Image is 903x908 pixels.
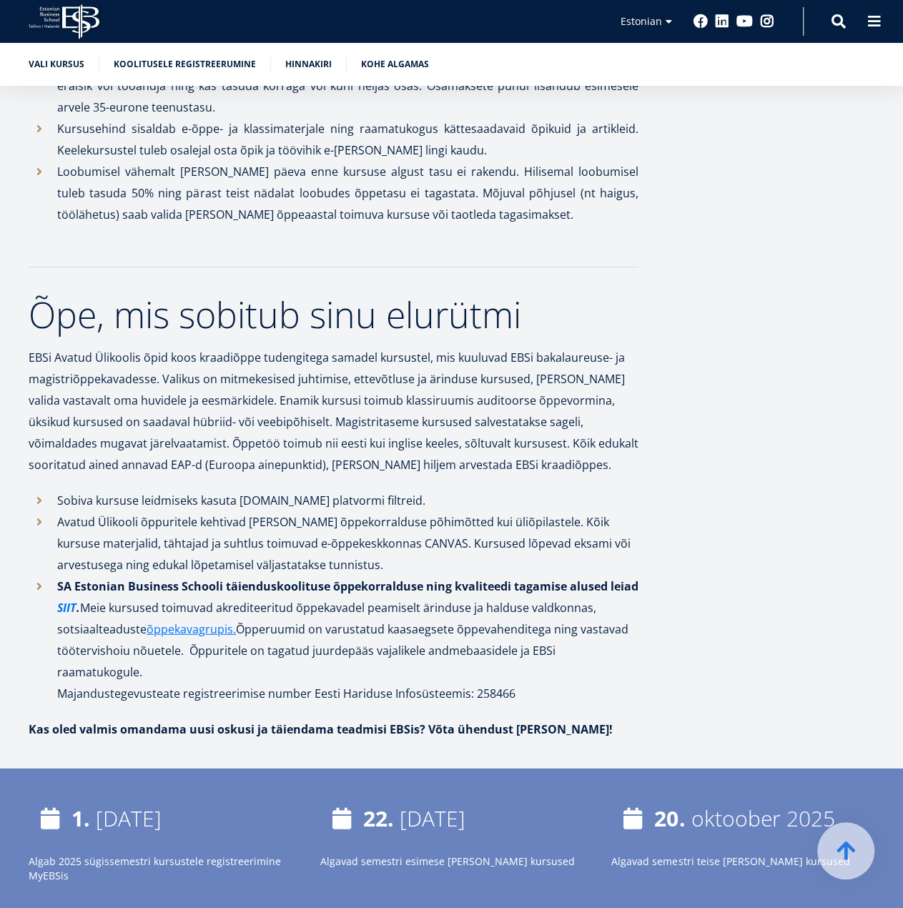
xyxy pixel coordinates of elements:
p: Kursusehind sisaldab e-õppe- ja klassimaterjale ning raamatukogus kättesaadavaid õpikuid ja artik... [57,118,638,161]
a: Koolitusele registreerumine [114,57,256,71]
p: Algavad semestri esimese [PERSON_NAME] kursused [320,854,583,869]
a: Kohe algamas [361,57,429,71]
span: First name [305,1,350,14]
strong: SA Estonian Business Schooli täienduskoolituse õppekorralduse ning kvaliteedi tagamise alused leiad [57,578,638,616]
p: Avatud Ülikooli õppuritele kehtivad [PERSON_NAME] õppekorralduse põhimõtted kui üliõpilastele. Kõ... [57,511,638,576]
time: [DATE] [400,804,465,833]
b: Õpe, mis sobitub sinu elurütmi [29,290,521,339]
a: Hinnakiri [285,57,332,71]
p: EBSi Avatud Ülikoolis õpid koos kraadiõppe tudengitega samadel kursustel, mis kuuluvad EBSi bakal... [29,347,638,475]
strong: Kas oled valmis omandama uusi oskusi ja täiendama teadmisi EBSis? Võta ühendust [PERSON_NAME]! [29,721,613,737]
a: Facebook [694,14,708,29]
p: Algavad semestri teise [PERSON_NAME] kursused [611,854,874,869]
a: Instagram [760,14,774,29]
em: . [57,600,80,616]
a: SIIT [57,597,77,618]
b: Meie kursused toimuvad akrediteeritud õppekavadel peamiselt ärinduse ja halduse valdkonnas, sotsi... [57,600,628,680]
strong: 22. [363,804,394,833]
li: Koolituse eest tasutakse toodud tingimustel. Õppur saab valida, kas arve maksab eraisik või tööan... [29,54,638,118]
strong: 20. [654,804,685,833]
strong: 1. [71,804,90,833]
a: õppekavagrupis. [147,618,236,640]
time: oktoober 2025 [691,804,834,833]
time: [DATE] [96,804,162,833]
a: Vali kursus [29,57,84,71]
a: Youtube [736,14,753,29]
p: Sobiva kursuse leidmiseks kasuta [DOMAIN_NAME] platvormi filtreid. [57,490,638,511]
a: Linkedin [715,14,729,29]
li: Majandustegevusteate registreerimise number Eesti Hariduse Infosüsteemis: 258466 [29,576,638,704]
p: Algab 2025 sügissemestri kursustele registreerimine MyEBSis [29,854,292,883]
p: Loobumisel vähemalt [PERSON_NAME] päeva enne kursuse algust tasu ei rakendu. Hilisemal loobumisel... [57,161,638,225]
